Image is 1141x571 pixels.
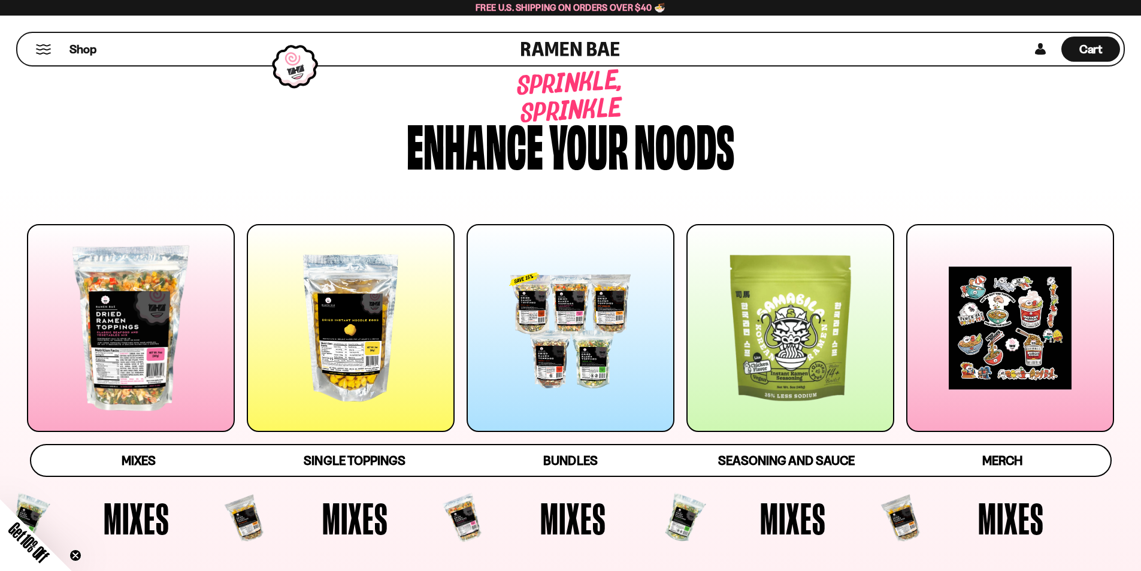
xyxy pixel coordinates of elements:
a: Single Toppings [247,445,462,476]
div: your [549,115,628,172]
a: Mixes [31,445,247,476]
a: Bundles [462,445,678,476]
span: Get 10% Off [5,519,52,566]
a: Merch [894,445,1110,476]
span: Mixes [322,496,388,540]
span: Single Toppings [304,453,405,468]
div: Enhance [407,115,543,172]
span: Mixes [978,496,1044,540]
span: Mixes [122,453,156,468]
a: Seasoning and Sauce [679,445,894,476]
button: Mobile Menu Trigger [35,44,52,55]
span: Mixes [104,496,170,540]
span: Seasoning and Sauce [718,453,854,468]
span: Bundles [543,453,597,468]
span: Mixes [540,496,606,540]
span: Merch [982,453,1022,468]
span: Cart [1079,42,1103,56]
span: Mixes [760,496,826,540]
button: Close teaser [69,549,81,561]
a: Cart [1061,33,1120,65]
span: Shop [69,41,96,58]
a: Shop [69,37,96,62]
span: Free U.S. Shipping on Orders over $40 🍜 [476,2,665,13]
div: noods [634,115,734,172]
